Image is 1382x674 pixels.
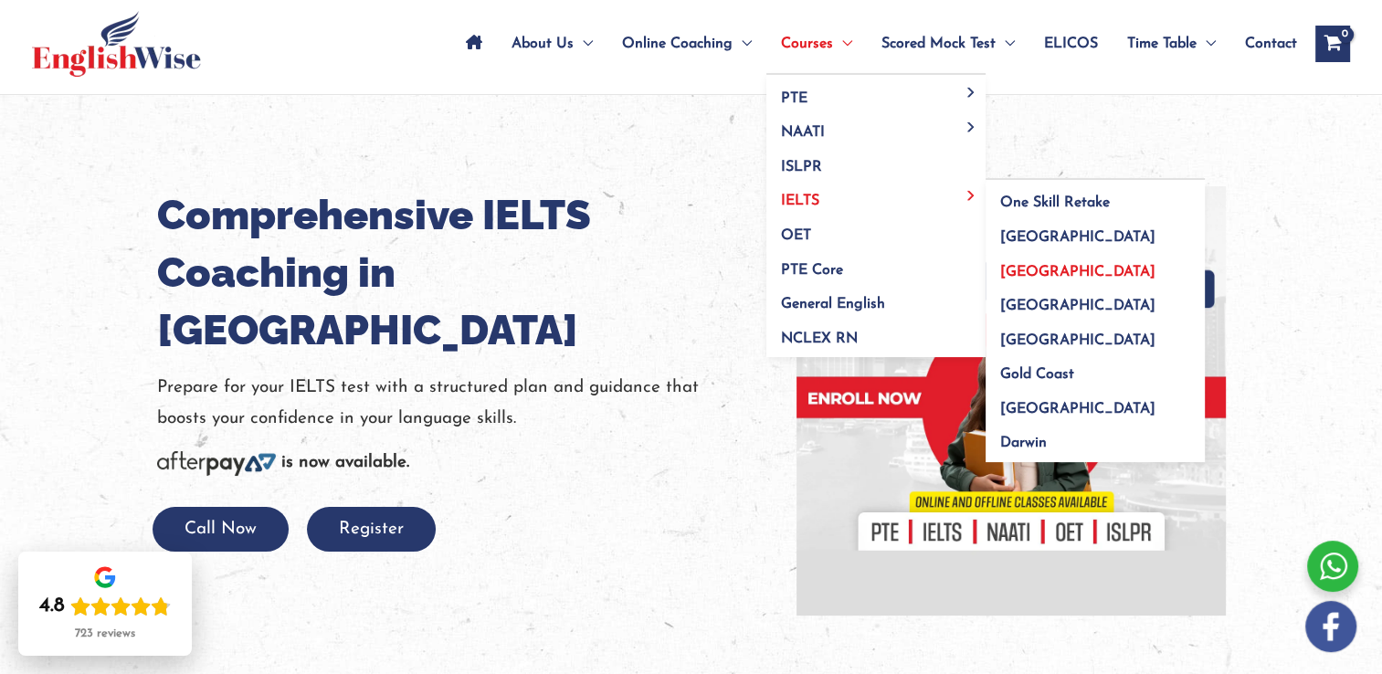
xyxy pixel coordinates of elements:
[961,88,982,98] span: Menu Toggle
[986,352,1205,386] a: Gold Coast
[1230,12,1297,76] a: Contact
[1000,230,1155,245] span: [GEOGRAPHIC_DATA]
[1315,26,1350,62] a: View Shopping Cart, empty
[622,12,733,76] span: Online Coaching
[157,373,769,434] p: Prepare for your IELTS test with a structured plan and guidance that boosts your confidence in yo...
[512,12,574,76] span: About Us
[766,213,986,247] a: OET
[32,11,201,77] img: cropped-ew-logo
[1245,12,1297,76] span: Contact
[986,385,1205,420] a: [GEOGRAPHIC_DATA]
[833,12,852,76] span: Menu Toggle
[307,521,436,538] a: Register
[781,194,819,208] span: IELTS
[1000,195,1110,210] span: One Skill Retake
[153,507,289,552] button: Call Now
[766,281,986,316] a: General English
[766,75,986,110] a: PTEMenu Toggle
[1000,299,1155,313] span: [GEOGRAPHIC_DATA]
[766,315,986,357] a: NCLEX RN
[1113,12,1230,76] a: Time TableMenu Toggle
[766,178,986,213] a: IELTSMenu Toggle
[986,283,1205,318] a: [GEOGRAPHIC_DATA]
[1000,367,1074,382] span: Gold Coast
[781,12,833,76] span: Courses
[153,521,289,538] a: Call Now
[986,420,1205,462] a: Darwin
[574,12,593,76] span: Menu Toggle
[307,507,436,552] button: Register
[781,228,811,243] span: OET
[1000,402,1155,416] span: [GEOGRAPHIC_DATA]
[986,248,1205,283] a: [GEOGRAPHIC_DATA]
[766,110,986,144] a: NAATIMenu Toggle
[781,91,807,106] span: PTE
[1305,601,1356,652] img: white-facebook.png
[607,12,766,76] a: Online CoachingMenu Toggle
[961,121,982,132] span: Menu Toggle
[986,215,1205,249] a: [GEOGRAPHIC_DATA]
[986,180,1205,215] a: One Skill Retake
[75,627,135,641] div: 723 reviews
[781,125,825,140] span: NAATI
[157,186,769,359] h1: Comprehensive IELTS Coaching in [GEOGRAPHIC_DATA]
[766,12,867,76] a: CoursesMenu Toggle
[1029,12,1113,76] a: ELICOS
[1197,12,1216,76] span: Menu Toggle
[1127,12,1197,76] span: Time Table
[733,12,752,76] span: Menu Toggle
[1000,436,1047,450] span: Darwin
[1044,12,1098,76] span: ELICOS
[157,451,276,476] img: Afterpay-Logo
[1000,265,1155,279] span: [GEOGRAPHIC_DATA]
[781,160,822,174] span: ISLPR
[881,12,996,76] span: Scored Mock Test
[781,297,885,311] span: General English
[986,317,1205,352] a: [GEOGRAPHIC_DATA]
[796,186,1226,616] img: banner-new-img
[451,12,1297,76] nav: Site Navigation: Main Menu
[497,12,607,76] a: About UsMenu Toggle
[867,12,1029,76] a: Scored Mock TestMenu Toggle
[281,454,409,471] b: is now available.
[766,247,986,281] a: PTE Core
[961,190,982,200] span: Menu Toggle
[781,263,843,278] span: PTE Core
[39,594,65,619] div: 4.8
[996,12,1015,76] span: Menu Toggle
[39,594,171,619] div: Rating: 4.8 out of 5
[766,143,986,178] a: ISLPR
[1000,333,1155,348] span: [GEOGRAPHIC_DATA]
[781,332,858,346] span: NCLEX RN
